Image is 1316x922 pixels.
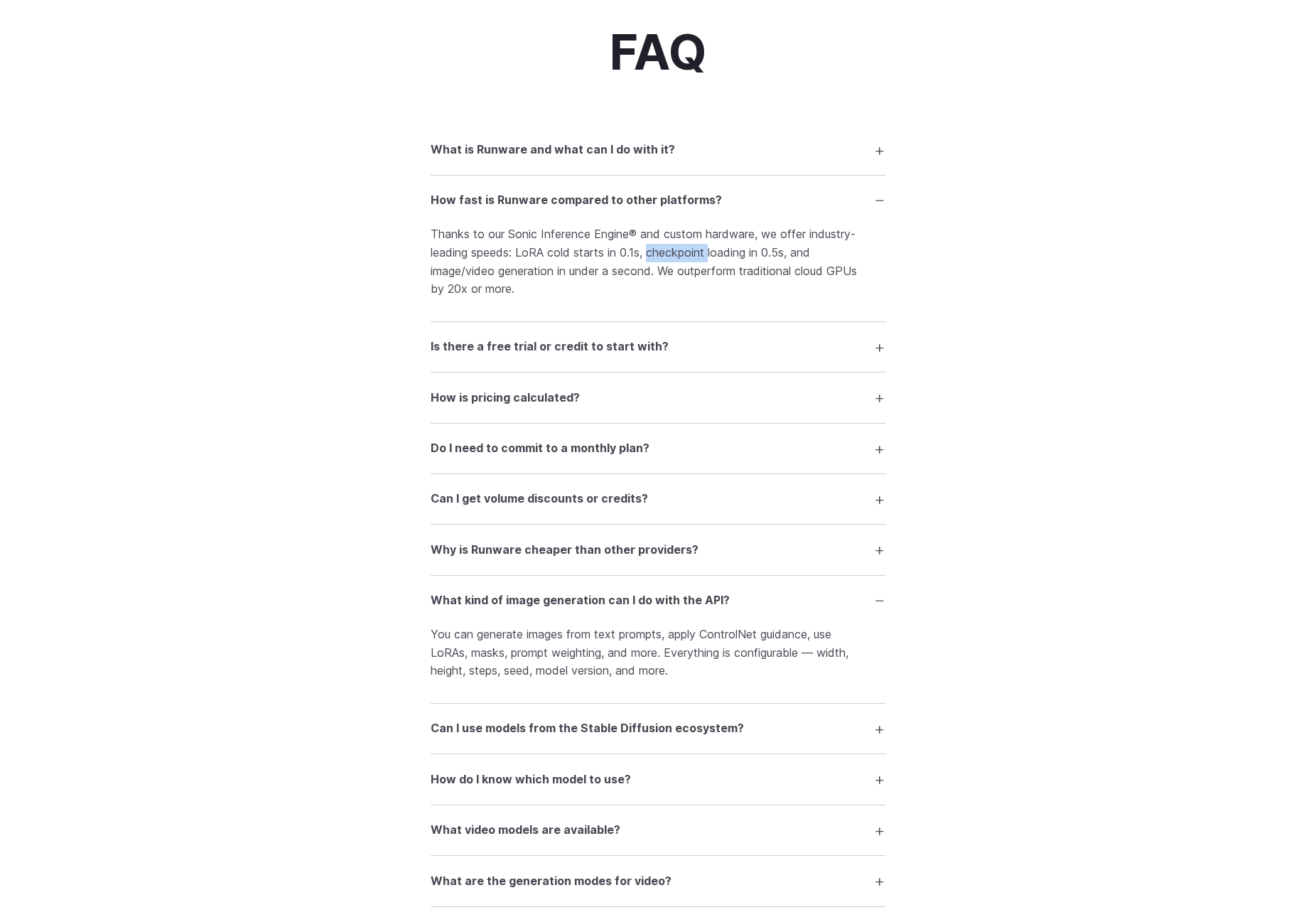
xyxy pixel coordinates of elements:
summary: What are the generation modes for video? [431,867,885,894]
summary: How is pricing calculated? [431,384,885,411]
summary: Why is Runware cheaper than other providers? [431,536,885,563]
summary: How fast is Runware compared to other platforms? [431,187,885,214]
h3: What video models are available? [431,821,620,840]
h3: Can I get volume discounts or credits? [431,490,648,508]
summary: What video models are available? [431,817,885,844]
summary: Is there a free trial or credit to start with? [431,333,885,360]
summary: Do I need to commit to a monthly plan? [431,435,885,462]
h3: How is pricing calculated? [431,389,580,407]
h2: FAQ [610,26,707,79]
p: Thanks to our Sonic Inference Engine® and custom hardware, we offer industry-leading speeds: LoRA... [431,225,885,298]
h3: What are the generation modes for video? [431,872,672,891]
h3: Why is Runware cheaper than other providers? [431,541,699,559]
h3: Do I need to commit to a monthly plan? [431,439,649,458]
summary: Can I get volume discounts or credits? [431,486,885,513]
h3: What kind of image generation can I do with the API? [431,591,730,610]
summary: How do I know which model to use? [431,766,885,793]
h3: How do I know which model to use? [431,771,631,789]
h3: Can I use models from the Stable Diffusion ecosystem? [431,719,744,738]
summary: What is Runware and what can I do with it? [431,136,885,164]
h3: What is Runware and what can I do with it? [431,141,675,159]
summary: Can I use models from the Stable Diffusion ecosystem? [431,715,885,742]
h3: How fast is Runware compared to other platforms? [431,191,722,210]
p: You can generate images from text prompts, apply ControlNet guidance, use LoRAs, masks, prompt we... [431,626,885,680]
summary: What kind of image generation can I do with the API? [431,587,885,614]
h3: Is there a free trial or credit to start with? [431,338,669,356]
